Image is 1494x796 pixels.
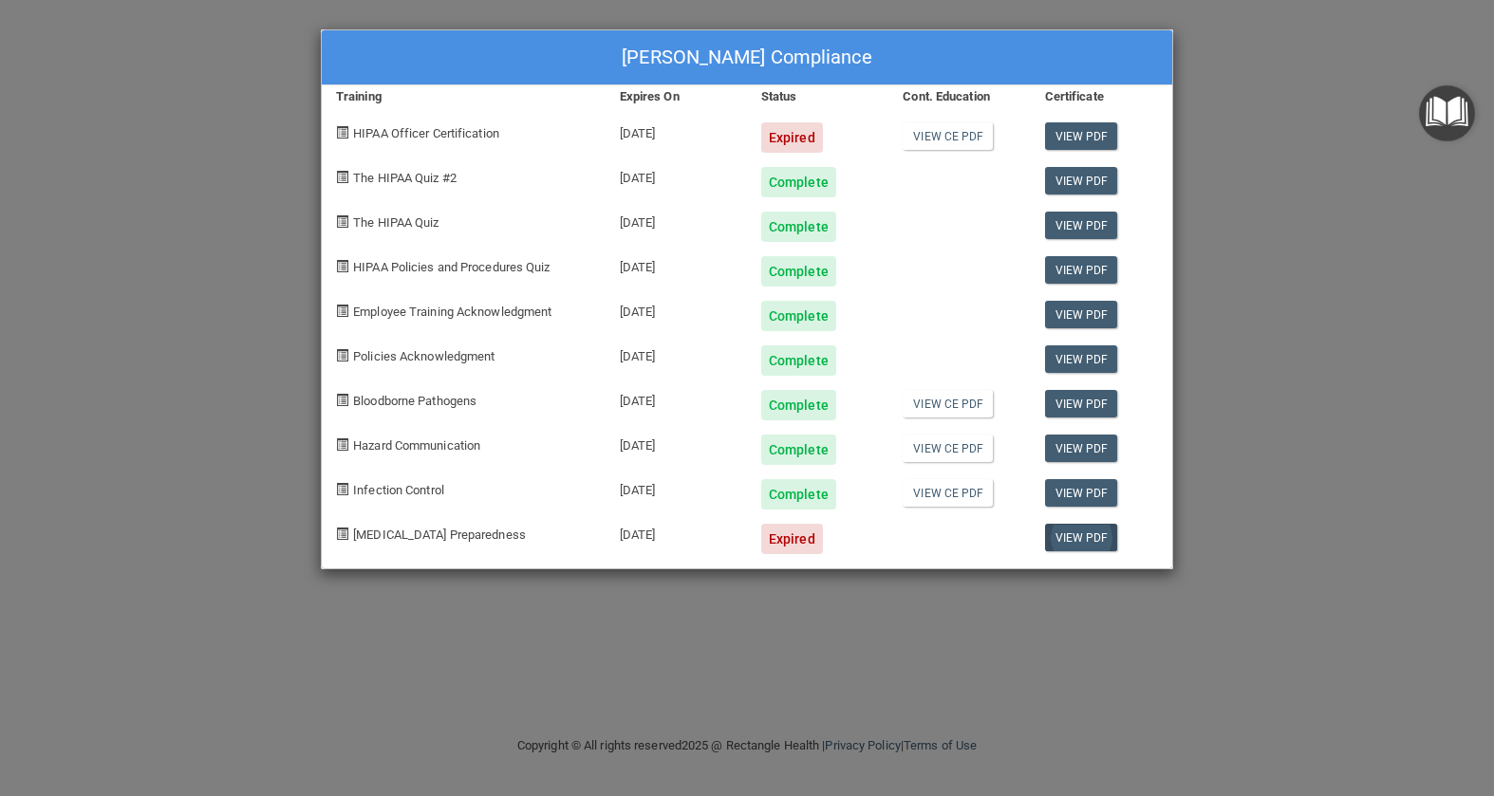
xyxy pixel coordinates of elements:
div: [DATE] [606,376,747,420]
span: Policies Acknowledgment [353,349,495,363]
span: Infection Control [353,483,444,497]
div: [DATE] [606,287,747,331]
div: Complete [761,435,836,465]
span: HIPAA Policies and Procedures Quiz [353,260,550,274]
span: [MEDICAL_DATA] Preparedness [353,528,526,542]
div: Complete [761,256,836,287]
div: [PERSON_NAME] Compliance [322,30,1172,85]
div: [DATE] [606,153,747,197]
span: Hazard Communication [353,438,480,453]
span: Bloodborne Pathogens [353,394,476,408]
a: View CE PDF [903,390,993,417]
a: View PDF [1045,390,1118,417]
a: View PDF [1045,479,1118,507]
a: View PDF [1045,167,1118,194]
div: [DATE] [606,465,747,509]
a: View PDF [1045,256,1118,284]
a: View CE PDF [903,435,993,462]
button: Open Resource Center [1419,85,1475,141]
a: View PDF [1045,212,1118,239]
div: [DATE] [606,108,747,153]
div: Complete [761,479,836,509]
div: Expired [761,524,823,554]
span: The HIPAA Quiz [353,215,439,230]
div: [DATE] [606,197,747,242]
div: [DATE] [606,242,747,287]
div: Status [747,85,888,108]
span: Employee Training Acknowledgment [353,305,551,319]
div: [DATE] [606,420,747,465]
div: Complete [761,167,836,197]
a: View PDF [1045,122,1118,150]
div: Cont. Education [888,85,1030,108]
div: Certificate [1031,85,1172,108]
div: [DATE] [606,331,747,376]
div: Expired [761,122,823,153]
div: [DATE] [606,509,747,554]
div: Expires On [606,85,747,108]
div: Complete [761,301,836,331]
a: View CE PDF [903,122,993,150]
span: HIPAA Officer Certification [353,126,499,140]
a: View PDF [1045,524,1118,551]
a: View PDF [1045,345,1118,373]
a: View PDF [1045,435,1118,462]
a: View CE PDF [903,479,993,507]
div: Training [322,85,606,108]
div: Complete [761,212,836,242]
span: The HIPAA Quiz #2 [353,171,457,185]
div: Complete [761,345,836,376]
div: Complete [761,390,836,420]
a: View PDF [1045,301,1118,328]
